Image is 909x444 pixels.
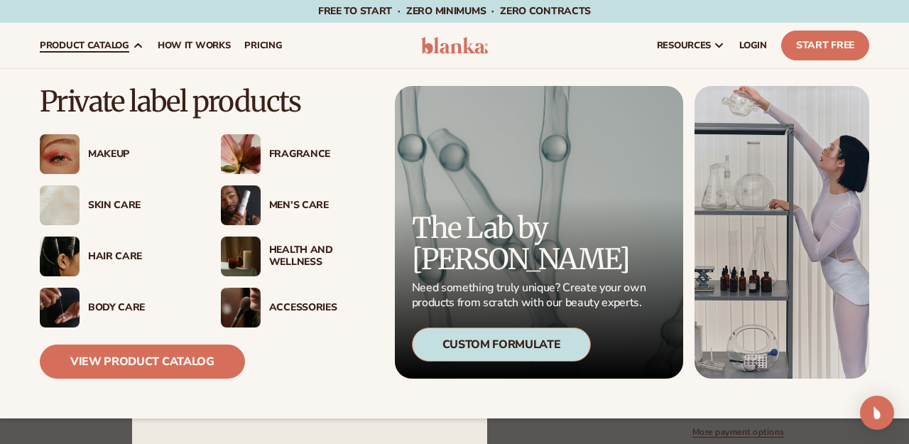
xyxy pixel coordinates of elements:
a: product catalog [33,23,151,68]
img: Female with glitter eye makeup. [40,134,80,174]
div: Accessories [269,302,374,314]
div: Health And Wellness [269,244,374,269]
img: Pink blooming flower. [221,134,261,174]
div: Body Care [88,302,192,314]
span: LOGIN [739,40,767,51]
a: Microscopic product formula. The Lab by [PERSON_NAME] Need something truly unique? Create your ow... [395,86,683,379]
div: Open Intercom Messenger [860,396,894,430]
img: Cream moisturizer swatch. [40,185,80,225]
span: How It Works [158,40,231,51]
span: product catalog [40,40,129,51]
a: Candles and incense on table. Health And Wellness [221,237,374,276]
a: Female with glitter eye makeup. Makeup [40,134,192,174]
a: More payment options [607,426,869,438]
a: How It Works [151,23,238,68]
div: Custom Formulate [412,327,592,362]
img: Male holding moisturizer bottle. [221,185,261,225]
div: Hair Care [88,251,192,263]
div: Makeup [88,148,192,161]
img: Female hair pulled back with clips. [40,237,80,276]
a: LOGIN [732,23,774,68]
p: The Lab by [PERSON_NAME] [412,212,651,275]
a: resources [650,23,732,68]
div: Men’s Care [269,200,374,212]
span: pricing [244,40,282,51]
p: Need something truly unique? Create your own products from scratch with our beauty experts. [412,281,651,310]
img: Female with makeup brush. [221,288,261,327]
a: pricing [237,23,289,68]
a: Male holding moisturizer bottle. Men’s Care [221,185,374,225]
span: Free to start · ZERO minimums · ZERO contracts [318,4,591,18]
img: logo [421,37,488,54]
div: Fragrance [269,148,374,161]
img: Male hand applying moisturizer. [40,288,80,327]
p: Private label products [40,86,374,117]
a: Cream moisturizer swatch. Skin Care [40,185,192,225]
a: Start Free [781,31,869,60]
span: resources [657,40,711,51]
a: View Product Catalog [40,345,245,379]
div: Skin Care [88,200,192,212]
a: Female hair pulled back with clips. Hair Care [40,237,192,276]
a: Male hand applying moisturizer. Body Care [40,288,192,327]
a: Pink blooming flower. Fragrance [221,134,374,174]
a: Female with makeup brush. Accessories [221,288,374,327]
img: Female in lab with equipment. [695,86,869,379]
img: Candles and incense on table. [221,237,261,276]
